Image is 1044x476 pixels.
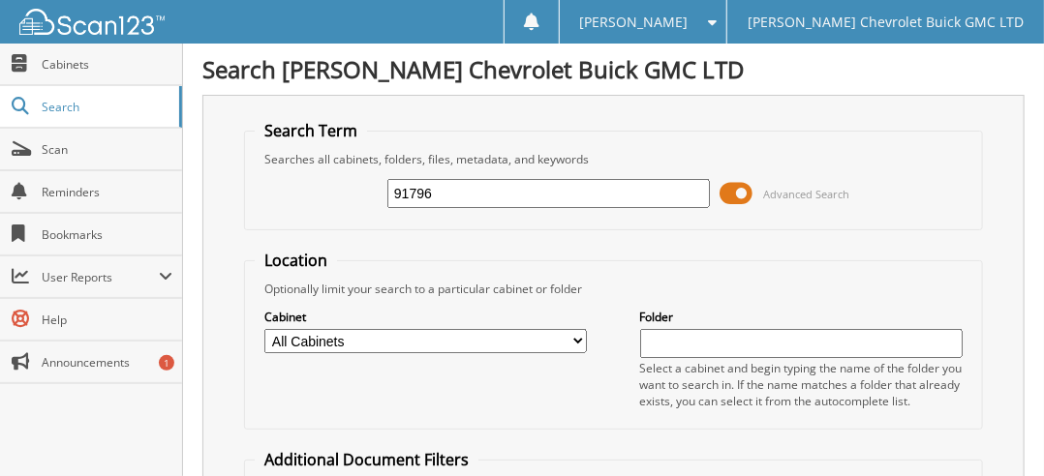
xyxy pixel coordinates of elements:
span: Cabinets [42,56,172,73]
h1: Search [PERSON_NAME] Chevrolet Buick GMC LTD [202,53,1025,85]
div: 1 [159,355,174,371]
legend: Search Term [255,120,367,141]
span: Announcements [42,354,172,371]
legend: Additional Document Filters [255,449,478,470]
span: Scan [42,141,172,158]
legend: Location [255,250,337,271]
label: Folder [640,309,963,325]
img: scan123-logo-white.svg [19,9,165,35]
div: Select a cabinet and begin typing the name of the folder you want to search in. If the name match... [640,360,963,409]
span: Reminders [42,184,172,200]
span: User Reports [42,269,159,285]
span: Search [42,99,169,115]
span: Help [42,312,172,328]
span: Advanced Search [763,187,849,201]
span: Bookmarks [42,226,172,243]
iframe: Chat Widget [947,383,1044,476]
span: [PERSON_NAME] [580,16,689,28]
div: Optionally limit your search to a particular cabinet or folder [255,281,971,297]
span: [PERSON_NAME] Chevrolet Buick GMC LTD [748,16,1024,28]
div: Searches all cabinets, folders, files, metadata, and keywords [255,151,971,167]
label: Cabinet [264,309,587,325]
